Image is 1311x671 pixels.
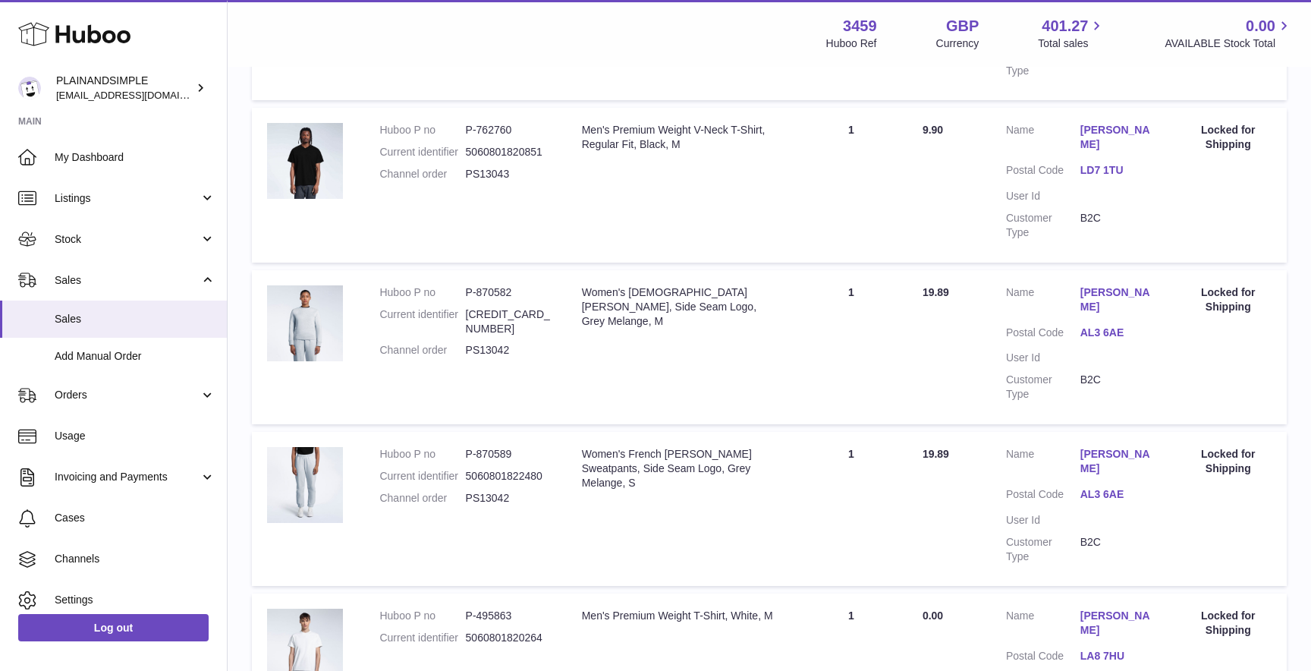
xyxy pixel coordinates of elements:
span: Orders [55,388,200,402]
dt: Channel order [379,167,465,181]
dt: Name [1006,609,1080,641]
span: Settings [55,593,215,607]
span: 19.89 [923,448,949,460]
dt: Huboo P no [379,285,465,300]
a: LD7 1TU [1080,163,1155,178]
dd: B2C [1080,535,1155,564]
a: AL3 6AE [1080,487,1155,502]
dt: Customer Type [1006,373,1080,402]
dt: Channel order [379,491,465,506]
span: 9.90 [923,124,943,136]
dd: [CREDIT_CARD_NUMBER] [466,307,552,336]
dt: Current identifier [379,145,465,159]
div: Men's Premium Weight T-Shirt, White, M [582,609,780,623]
a: Log out [18,614,209,641]
div: Locked for Shipping [1185,609,1272,638]
span: AVAILABLE Stock Total [1165,36,1293,51]
dd: 5060801820264 [466,631,552,645]
dd: B2C [1080,373,1155,402]
dd: P-762760 [466,123,552,137]
dd: P-870582 [466,285,552,300]
span: 19.89 [923,286,949,298]
span: [EMAIL_ADDRESS][DOMAIN_NAME] [56,89,223,101]
img: 34591682707690.jpeg [267,123,343,199]
dt: Current identifier [379,469,465,484]
dt: Current identifier [379,631,465,645]
a: 401.27 Total sales [1038,16,1105,51]
dt: Channel order [379,343,465,358]
td: 1 [795,432,907,586]
dd: 5060801822480 [466,469,552,484]
dd: PS13043 [466,167,552,181]
img: 34591707912783.jpeg [267,285,343,361]
td: 1 [795,270,907,424]
dd: P-495863 [466,609,552,623]
span: Listings [55,191,200,206]
strong: 3459 [843,16,877,36]
dt: User Id [1006,513,1080,528]
span: Add Manual Order [55,349,215,364]
a: AL3 6AE [1080,326,1155,340]
span: Usage [55,429,215,443]
span: Sales [55,273,200,288]
span: Invoicing and Payments [55,470,200,484]
dt: Huboo P no [379,123,465,137]
a: 0.00 AVAILABLE Stock Total [1165,16,1293,51]
span: Sales [55,312,215,326]
div: PLAINANDSIMPLE [56,74,193,102]
div: Women's French [PERSON_NAME] Sweatpants, Side Seam Logo, Grey Melange, S [582,447,780,490]
span: Channels [55,552,215,566]
a: LA8 7HU [1080,649,1155,663]
dt: User Id [1006,351,1080,365]
div: Locked for Shipping [1185,285,1272,314]
span: 401.27 [1042,16,1088,36]
dt: Postal Code [1006,163,1080,181]
dd: 5060801820851 [466,145,552,159]
a: [PERSON_NAME] [1080,285,1155,314]
span: Total sales [1038,36,1105,51]
a: [PERSON_NAME] [1080,447,1155,476]
dt: Postal Code [1006,326,1080,344]
a: [PERSON_NAME] [1080,609,1155,638]
dt: Huboo P no [379,609,465,623]
dt: Huboo P no [379,447,465,462]
dt: Postal Code [1006,487,1080,506]
td: 1 [795,108,907,262]
dt: Name [1006,447,1080,480]
dt: Current identifier [379,307,465,336]
dd: P-870589 [466,447,552,462]
span: 0.00 [1246,16,1275,36]
dt: Name [1006,123,1080,156]
dt: User Id [1006,189,1080,203]
dt: Name [1006,285,1080,318]
div: Currency [936,36,979,51]
dt: Postal Code [1006,649,1080,667]
dd: PS13042 [466,491,552,506]
span: Cases [55,511,215,525]
img: 34591707912628.jpeg [267,447,343,523]
strong: GBP [946,16,979,36]
div: Locked for Shipping [1185,123,1272,152]
span: My Dashboard [55,150,215,165]
div: Women's [DEMOGRAPHIC_DATA] [PERSON_NAME], Side Seam Logo, Grey Melange, M [582,285,780,329]
dt: Customer Type [1006,535,1080,564]
div: Locked for Shipping [1185,447,1272,476]
span: Stock [55,232,200,247]
a: [PERSON_NAME] [1080,123,1155,152]
div: Men's Premium Weight V-Neck T-Shirt, Regular Fit, Black, M [582,123,780,152]
dd: B2C [1080,211,1155,240]
span: 0.00 [923,610,943,622]
div: Huboo Ref [826,36,877,51]
dd: PS13042 [466,343,552,358]
img: duco@plainandsimple.com [18,77,41,99]
dt: Customer Type [1006,211,1080,240]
